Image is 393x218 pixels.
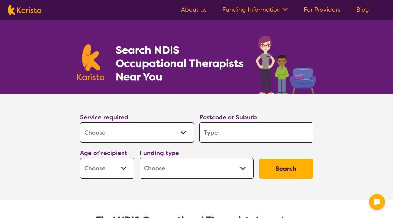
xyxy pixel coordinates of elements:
h1: Search NDIS Occupational Therapists Near You [116,43,244,83]
a: Funding Information [222,6,288,14]
img: Karista logo [8,5,41,15]
a: About us [181,6,207,14]
img: Karista logo [77,44,105,80]
button: Search [259,159,313,179]
input: Type [199,122,313,143]
label: Funding type [140,149,179,157]
label: Postcode or Suburb [199,113,257,121]
label: Age of recipient [80,149,127,157]
label: Service required [80,113,128,121]
a: Blog [356,6,369,14]
a: For Providers [304,6,340,14]
img: occupational-therapy [256,36,316,94]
